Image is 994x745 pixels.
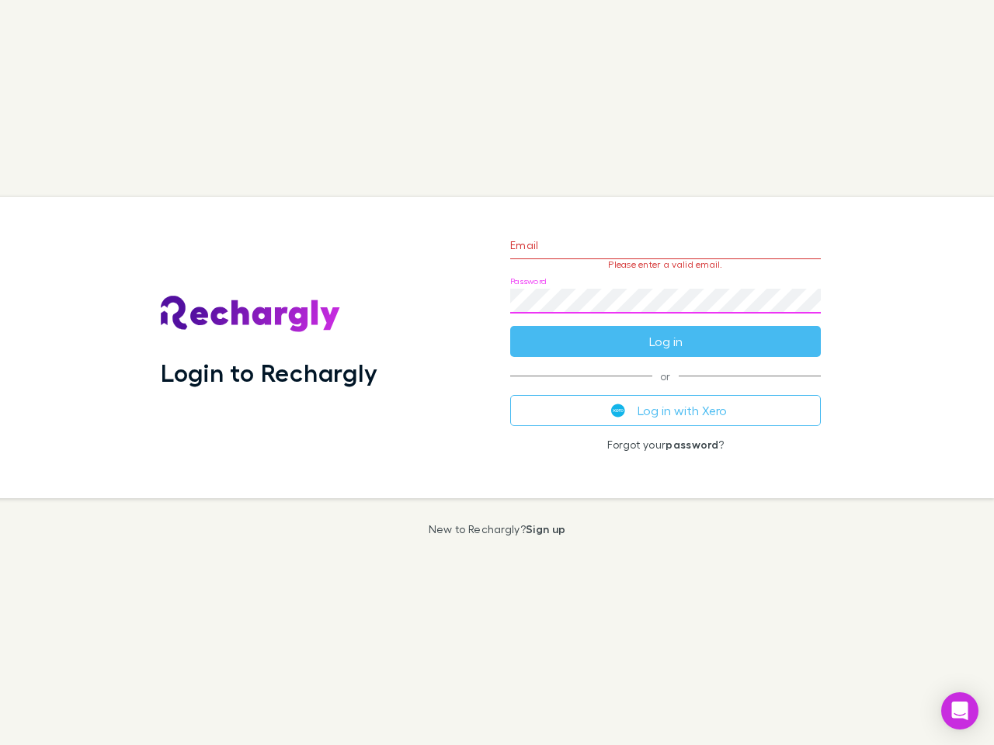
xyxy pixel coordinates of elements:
[510,326,821,357] button: Log in
[666,438,718,451] a: password
[941,692,978,729] div: Open Intercom Messenger
[510,438,821,451] p: Forgot your ?
[510,275,547,287] label: Password
[526,522,565,535] a: Sign up
[161,358,377,387] h1: Login to Rechargly
[161,296,341,333] img: Rechargly's Logo
[429,523,566,535] p: New to Rechargly?
[510,259,821,270] p: Please enter a valid email.
[611,404,625,418] img: Xero's logo
[510,376,821,376] span: or
[510,395,821,426] button: Log in with Xero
